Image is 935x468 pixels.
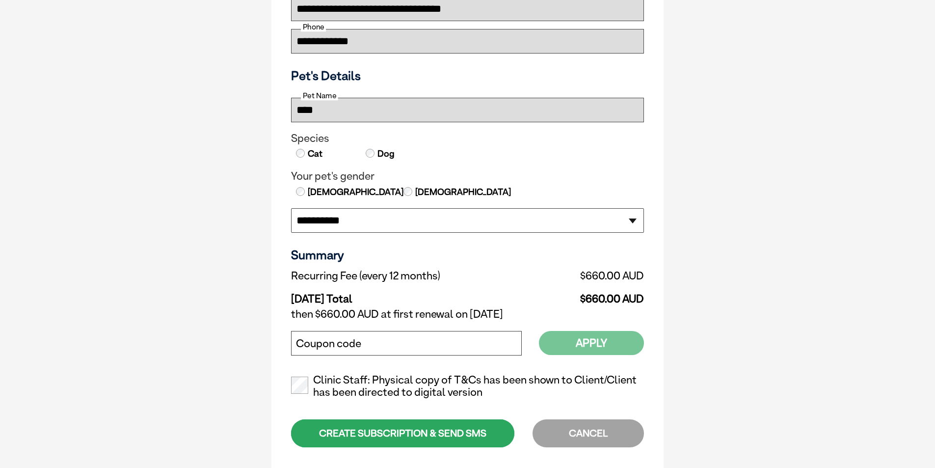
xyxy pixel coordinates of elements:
legend: Species [291,132,644,145]
label: Coupon code [296,337,361,350]
h3: Summary [291,248,644,262]
div: CREATE SUBSCRIPTION & SEND SMS [291,419,514,447]
h3: Pet's Details [287,68,648,83]
td: Recurring Fee (every 12 months) [291,267,536,285]
td: $660.00 AUD [536,285,644,305]
td: $660.00 AUD [536,267,644,285]
input: Clinic Staff: Physical copy of T&Cs has been shown to Client/Client has been directed to digital ... [291,377,308,394]
td: then $660.00 AUD at first renewal on [DATE] [291,305,644,323]
legend: Your pet's gender [291,170,644,183]
button: Apply [539,331,644,355]
div: CANCEL [533,419,644,447]
label: Phone [301,23,326,31]
td: [DATE] Total [291,285,536,305]
label: Clinic Staff: Physical copy of T&Cs has been shown to Client/Client has been directed to digital ... [291,374,644,399]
